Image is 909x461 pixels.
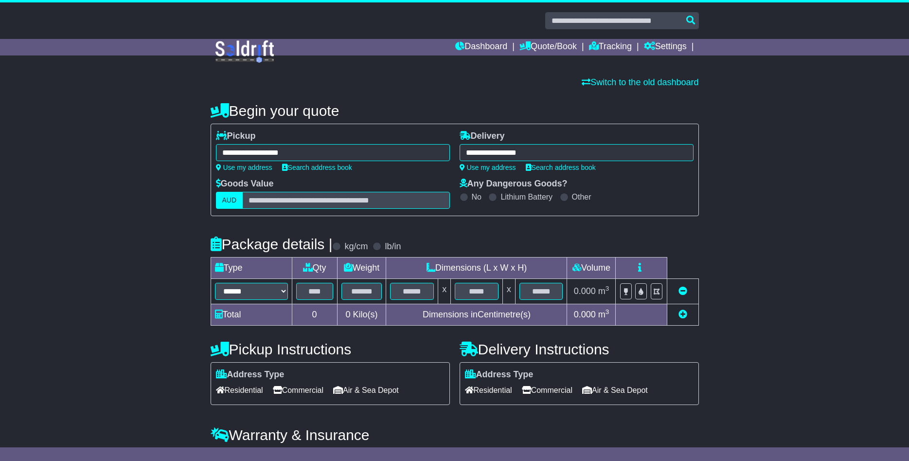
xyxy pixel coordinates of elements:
[678,310,687,319] a: Add new item
[574,286,596,296] span: 0.000
[582,77,698,87] a: Switch to the old dashboard
[582,383,648,398] span: Air & Sea Depot
[606,285,609,292] sup: 3
[273,383,323,398] span: Commercial
[216,164,272,171] a: Use my address
[337,258,386,279] td: Weight
[567,258,616,279] td: Volume
[282,164,352,171] a: Search address book
[386,304,567,326] td: Dimensions in Centimetre(s)
[211,258,292,279] td: Type
[385,241,401,252] label: lb/in
[465,383,512,398] span: Residential
[465,369,534,380] label: Address Type
[216,192,243,209] label: AUD
[502,279,515,304] td: x
[644,39,687,55] a: Settings
[460,164,516,171] a: Use my address
[460,131,505,142] label: Delivery
[438,279,451,304] td: x
[333,383,399,398] span: Air & Sea Depot
[216,131,256,142] label: Pickup
[292,304,337,326] td: 0
[344,241,368,252] label: kg/cm
[500,192,553,202] label: Lithium Battery
[522,383,572,398] span: Commercial
[386,258,567,279] td: Dimensions (L x W x H)
[455,39,507,55] a: Dashboard
[211,304,292,326] td: Total
[598,286,609,296] span: m
[337,304,386,326] td: Kilo(s)
[519,39,577,55] a: Quote/Book
[472,192,481,202] label: No
[460,341,699,357] h4: Delivery Instructions
[211,103,699,119] h4: Begin your quote
[460,179,568,189] label: Any Dangerous Goods?
[526,164,596,171] a: Search address book
[216,369,285,380] label: Address Type
[345,310,350,319] span: 0
[574,310,596,319] span: 0.000
[606,308,609,315] sup: 3
[211,427,699,443] h4: Warranty & Insurance
[598,310,609,319] span: m
[211,341,450,357] h4: Pickup Instructions
[216,179,274,189] label: Goods Value
[216,383,263,398] span: Residential
[572,192,591,202] label: Other
[292,258,337,279] td: Qty
[678,286,687,296] a: Remove this item
[589,39,632,55] a: Tracking
[211,236,333,252] h4: Package details |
